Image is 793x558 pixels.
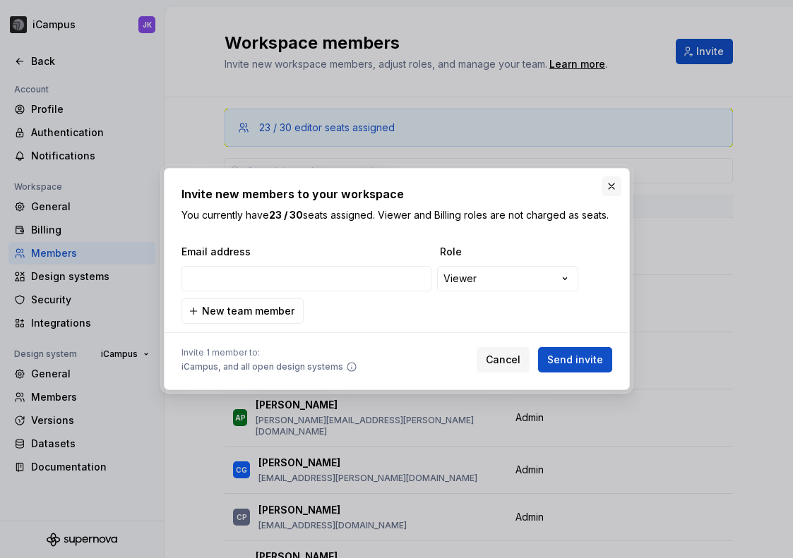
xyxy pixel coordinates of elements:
[538,347,612,372] button: Send invite
[181,208,612,222] p: You currently have seats assigned. Viewer and Billing roles are not charged as seats.
[181,298,304,324] button: New team member
[202,304,294,318] span: New team member
[181,361,343,372] span: iCampus, and all open design systems
[486,353,520,367] span: Cancel
[477,347,530,372] button: Cancel
[181,347,357,358] span: Invite 1 member to:
[440,245,581,259] span: Role
[547,353,603,367] span: Send invite
[181,186,612,202] h2: Invite new members to your workspace
[181,245,434,259] span: Email address
[269,209,303,221] b: 23 / 30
